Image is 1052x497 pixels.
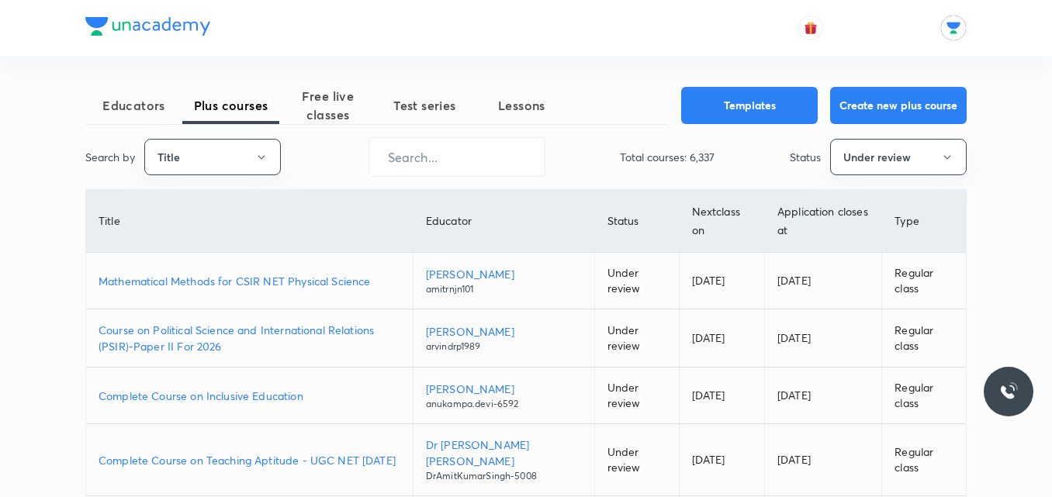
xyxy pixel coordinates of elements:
a: [PERSON_NAME]anukampa.devi-6592 [426,381,582,411]
span: Test series [376,96,473,115]
td: [DATE] [679,424,764,496]
button: Templates [681,87,818,124]
p: Search by [85,149,135,165]
img: Company Logo [85,17,210,36]
p: [PERSON_NAME] [426,266,582,282]
span: Plus courses [182,96,279,115]
p: anukampa.devi-6592 [426,397,582,411]
td: Under review [594,309,679,368]
a: Course on Political Science and International Relations (PSIR)-Paper II For 2026 [99,322,400,354]
span: Lessons [473,96,570,115]
button: Create new plus course [830,87,967,124]
a: [PERSON_NAME]arvindrp1989 [426,323,582,354]
span: Free live classes [279,87,376,124]
p: Status [790,149,821,165]
th: Type [882,190,966,253]
p: Total courses: 6,337 [620,149,715,165]
a: Mathematical Methods for CSIR NET Physical Science [99,273,400,289]
td: [DATE] [765,368,882,424]
img: avatar [804,21,818,35]
img: Rajan Naman [940,15,967,41]
p: Dr [PERSON_NAME] [PERSON_NAME] [426,437,582,469]
a: Complete Course on Teaching Aptitude - UGC NET [DATE] [99,452,400,468]
td: [DATE] [765,424,882,496]
input: Search... [369,137,545,177]
button: avatar [798,16,823,40]
td: Regular class [882,424,966,496]
td: [DATE] [679,309,764,368]
td: Under review [594,368,679,424]
td: Under review [594,253,679,309]
p: arvindrp1989 [426,340,582,354]
a: Dr [PERSON_NAME] [PERSON_NAME]DrAmitKumarSingh-5008 [426,437,582,483]
td: Regular class [882,253,966,309]
span: Educators [85,96,182,115]
p: [PERSON_NAME] [426,381,582,397]
p: amitrnjn101 [426,282,582,296]
td: [DATE] [679,253,764,309]
p: DrAmitKumarSingh-5008 [426,469,582,483]
img: ttu [999,382,1018,401]
p: [PERSON_NAME] [426,323,582,340]
button: Under review [830,139,967,175]
th: Next class on [679,190,764,253]
th: Status [594,190,679,253]
td: [DATE] [765,309,882,368]
td: [DATE] [679,368,764,424]
td: Regular class [882,309,966,368]
th: Application closes at [765,190,882,253]
a: Complete Course on Inclusive Education [99,388,400,404]
th: Educator [413,190,594,253]
button: Title [144,139,281,175]
td: Under review [594,424,679,496]
td: [DATE] [765,253,882,309]
a: Company Logo [85,17,210,40]
a: [PERSON_NAME]amitrnjn101 [426,266,582,296]
th: Title [86,190,413,253]
td: Regular class [882,368,966,424]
